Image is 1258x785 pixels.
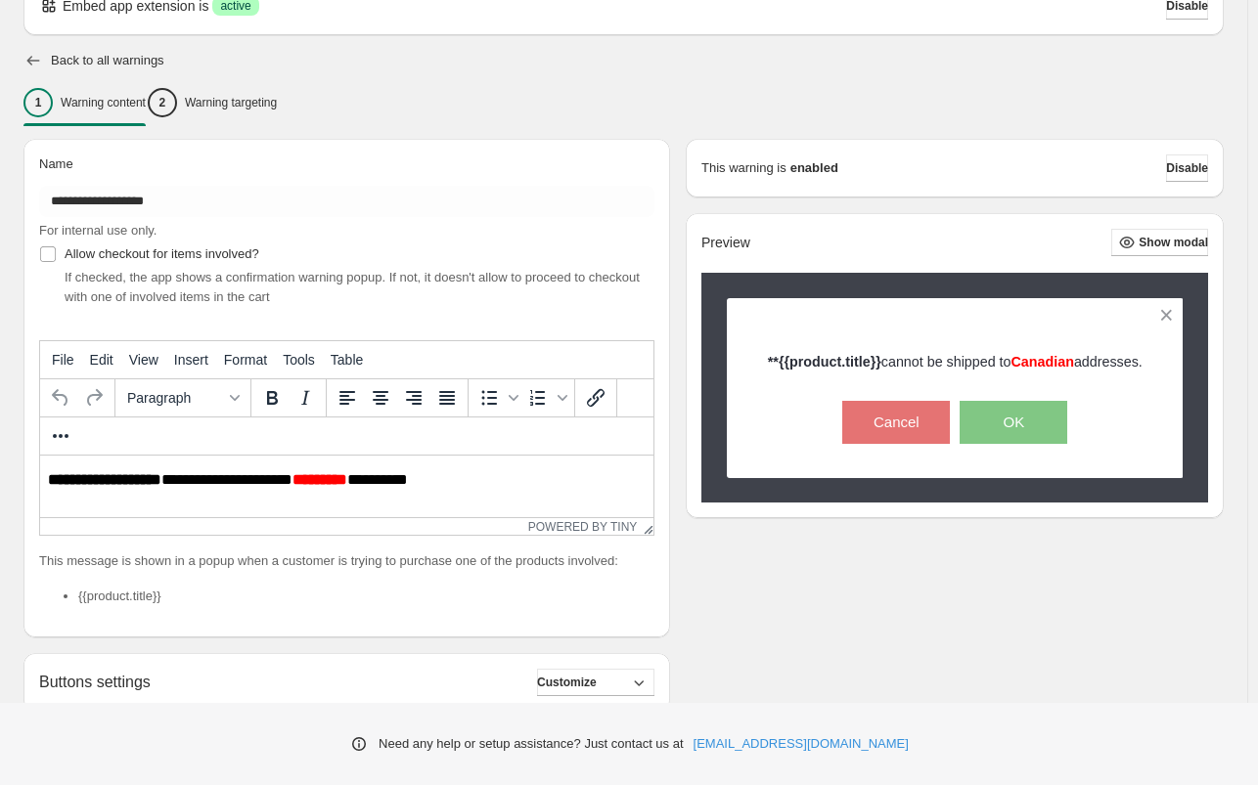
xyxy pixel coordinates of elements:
[1111,229,1208,256] button: Show modal
[224,352,267,368] span: Format
[521,381,570,414] div: Numbered list
[39,551,654,571] p: This message is shown in a popup when a customer is trying to purchase one of the products involved:
[65,246,259,261] span: Allow checkout for items involved?
[52,352,74,368] span: File
[23,88,53,117] div: 1
[960,401,1067,444] button: OK
[65,270,640,304] span: If checked, the app shows a confirmation warning popup. If not, it doesn't allow to proceed to ch...
[148,88,177,117] div: 2
[397,381,430,414] button: Align right
[701,235,750,251] h2: Preview
[127,390,223,406] span: Paragraph
[537,669,654,696] button: Customize
[1139,235,1208,250] span: Show modal
[579,381,612,414] button: Insert/edit link
[1166,160,1208,176] span: Disable
[790,158,838,178] strong: enabled
[701,158,786,178] p: This warning is
[119,381,247,414] button: Formats
[1166,154,1208,182] button: Disable
[44,381,77,414] button: Undo
[1011,354,1074,370] span: Canadian
[39,156,73,171] span: Name
[637,518,653,535] div: Resize
[331,381,364,414] button: Align left
[768,352,1143,371] p: cannot be shipped to addresses.
[78,587,654,606] li: {{product.title}}
[430,381,464,414] button: Justify
[364,381,397,414] button: Align center
[185,95,277,110] p: Warning targeting
[174,352,208,368] span: Insert
[129,352,158,368] span: View
[77,381,111,414] button: Redo
[255,381,289,414] button: Bold
[39,223,157,238] span: For internal use only.
[39,673,151,691] h2: Buttons settings
[537,675,597,690] span: Customize
[331,352,363,368] span: Table
[768,354,881,370] strong: **{{product.title}}
[90,352,113,368] span: Edit
[40,456,653,517] iframe: Rich Text Area
[61,95,146,110] p: Warning content
[472,381,521,414] div: Bullet list
[528,520,638,534] a: Powered by Tiny
[289,381,322,414] button: Italic
[694,734,909,754] a: [EMAIL_ADDRESS][DOMAIN_NAME]
[842,401,950,444] button: Cancel
[283,352,315,368] span: Tools
[23,82,146,123] button: 1Warning content
[51,53,164,68] h2: Back to all warnings
[148,82,277,123] button: 2Warning targeting
[44,419,77,453] button: More...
